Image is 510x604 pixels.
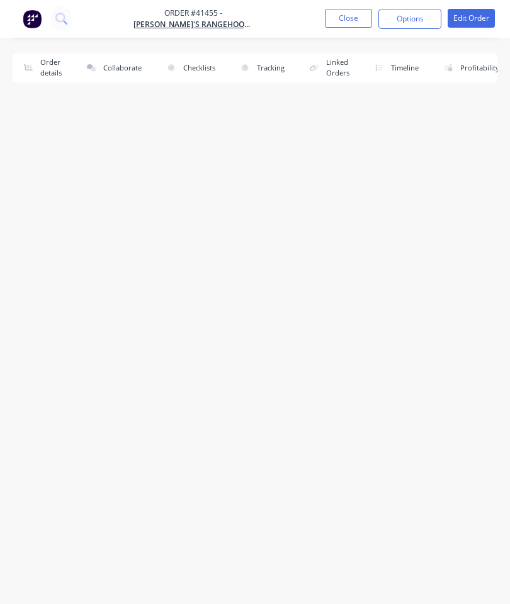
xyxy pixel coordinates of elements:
img: Factory [23,9,42,28]
button: Options [378,9,441,29]
button: Collaborate [76,53,148,82]
a: [PERSON_NAME]'s Rangehood - CASH SALE [133,19,253,30]
button: Close [325,9,372,28]
button: Order details [13,53,68,82]
span: Order #41455 - [133,8,253,19]
button: Timeline [363,53,425,82]
button: Tracking [229,53,291,82]
button: Linked Orders [298,53,356,82]
button: Checklists [156,53,222,82]
button: Edit Order [448,9,495,28]
button: Profitability [433,53,506,82]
